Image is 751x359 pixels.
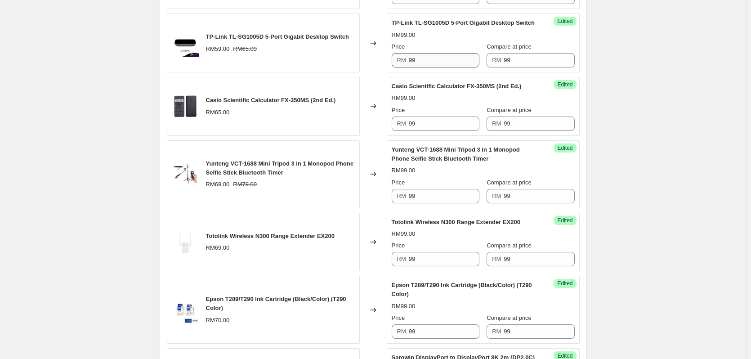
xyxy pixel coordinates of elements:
span: Yunteng VCT-1688 Mini Tripod 3 in 1 Monopod Phone Selfie Stick Bluetooth Timer [392,146,520,162]
span: RM [492,256,501,262]
span: Price [392,179,405,186]
span: Price [392,43,405,50]
span: Epson T289/T290 Ink Cartridge (Black/Color) (T290 Color) [206,296,346,311]
span: Edited [557,81,572,88]
span: Edited [557,18,572,25]
img: 4_76f64ff4-65c2-4166-baf4-d8152bb1ba58_80x.jpg [172,161,199,188]
span: Compare at price [487,43,532,50]
span: Casio Scientific Calculator FX-350MS (2nd Ed.) [392,83,522,90]
span: RM99.00 [392,31,416,38]
span: Compare at price [487,107,532,113]
img: totolink_totolink-ex200-wireless-n-range-extender-300mbps---white_full08_80x.jpg [172,229,199,256]
span: RM79.00 [233,181,257,188]
img: casio_casio-fx-350ms-2nd-ed---kalkulator-sekolah-kuliah---scientific-saintifik---240-fungsi_full0... [172,93,199,120]
span: RM99.00 [392,94,416,101]
span: RM59.00 [206,45,230,52]
span: RM [492,328,501,335]
span: RM [397,120,406,127]
span: Casio Scientific Calculator FX-350MS (2nd Ed.) [206,97,336,103]
span: RM99.00 [392,303,416,310]
span: RM99.00 [392,230,416,237]
span: RM65.00 [233,45,257,52]
span: Yunteng VCT-1688 Mini Tripod 3 in 1 Monopod Phone Selfie Stick Bluetooth Timer [206,160,354,176]
span: RM69.00 [206,181,230,188]
span: Edited [557,217,572,224]
span: RM [397,193,406,199]
span: TP-Link TL-SG1005D 5-Port Gigabit Desktop Switch [206,33,349,40]
span: Epson T289/T290 Ink Cartridge (Black/Color) (T290 Color) [392,282,532,297]
span: RM [397,256,406,262]
span: RM [492,120,501,127]
span: Compare at price [487,179,532,186]
span: RM [492,193,501,199]
span: RM69.00 [206,244,230,251]
span: RM [397,57,406,63]
span: Price [392,242,405,249]
span: Compare at price [487,314,532,321]
span: RM70.00 [206,317,230,323]
span: Totolink Wireless N300 Range Extender EX200 [392,219,520,225]
span: Price [392,314,405,321]
span: Price [392,107,405,113]
span: RM [492,57,501,63]
span: RM99.00 [392,167,416,174]
img: 289290_80x.jpg [172,296,199,323]
span: Edited [557,144,572,152]
span: TP-Link TL-SG1005D 5-Port Gigabit Desktop Switch [392,19,535,26]
span: Edited [557,280,572,287]
span: RM65.00 [206,109,230,116]
img: TP-Link_TL-SG1005D_5-Port_Gigabit_Desktop_Switch_80x.png [172,30,199,57]
span: Compare at price [487,242,532,249]
span: RM [397,328,406,335]
span: Totolink Wireless N300 Range Extender EX200 [206,233,335,239]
